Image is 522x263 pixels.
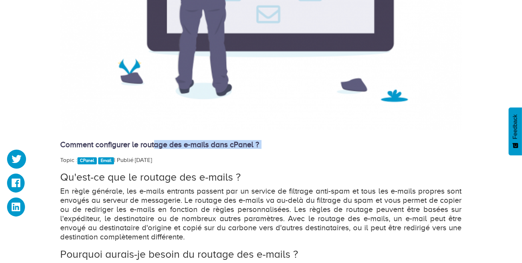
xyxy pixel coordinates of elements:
a: Email [98,157,114,164]
a: CPanel [77,157,97,164]
span: Publié [DATE] [117,157,152,163]
span: Topic : | [61,157,115,163]
span: Feedback [512,114,518,139]
iframe: Drift Widget Chat Controller [487,228,514,255]
h2: Pourquoi aurais-je besoin du routage des e-mails ? [61,249,462,260]
h2: Qu'est-ce que le routage des e-mails ? [61,171,462,183]
p: En règle générale, les e-mails entrants passent par un service de filtrage anti-spam et tous les ... [61,187,462,242]
button: Feedback - Afficher l’enquête [509,107,522,155]
iframe: Drift Widget Chat Window [377,155,518,232]
h4: Comment configurer le routage des e-mails dans cPanel ? [61,140,462,149]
